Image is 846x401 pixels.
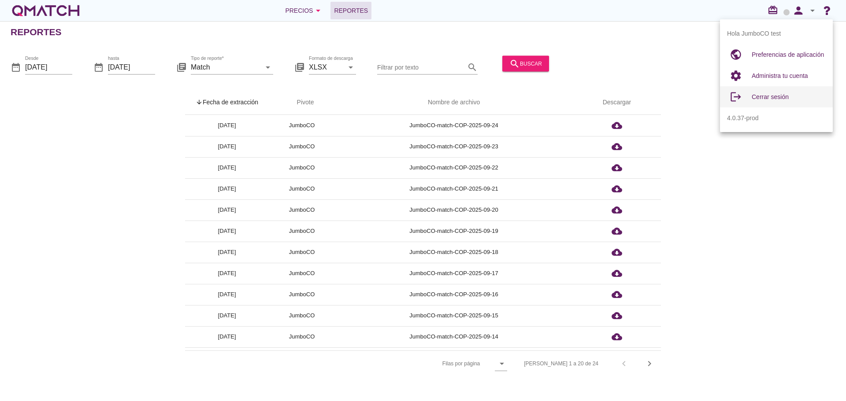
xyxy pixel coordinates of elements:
td: JumboCO-match-COP-2025-09-21 [335,178,573,199]
i: date_range [93,62,104,72]
td: JumboCO-match-COP-2025-09-16 [335,284,573,305]
td: [DATE] [185,157,269,178]
i: redeem [768,5,782,15]
td: JumboCO-match-COP-2025-09-13 [335,347,573,368]
td: JumboCO [269,115,335,136]
i: cloud_download [612,226,622,236]
td: JumboCO [269,326,335,347]
i: settings [727,67,745,85]
i: search [509,58,520,69]
i: cloud_download [612,120,622,131]
i: date_range [11,62,21,72]
td: [DATE] [185,263,269,284]
td: JumboCO-match-COP-2025-09-19 [335,221,573,242]
td: JumboCO-match-COP-2025-09-24 [335,115,573,136]
span: Preferencias de aplicación [752,51,824,58]
td: JumboCO [269,157,335,178]
i: search [467,62,478,72]
input: Filtrar por texto [377,60,465,74]
i: chevron_right [644,358,655,369]
td: JumboCO-match-COP-2025-09-14 [335,326,573,347]
i: cloud_download [612,268,622,279]
td: JumboCO-match-COP-2025-09-20 [335,199,573,221]
a: white-qmatch-logo [11,2,81,19]
span: Cerrar sesión [752,93,789,100]
td: [DATE] [185,136,269,157]
i: cloud_download [612,162,622,173]
td: JumboCO [269,305,335,326]
th: Nombre de archivo: Not sorted. [335,90,573,115]
i: person [790,4,807,17]
i: cloud_download [612,141,622,152]
i: cloud_download [612,247,622,258]
td: JumboCO [269,284,335,305]
td: [DATE] [185,242,269,263]
td: JumboCO [269,242,335,263]
th: Pivote: Not sorted. Activate to sort ascending. [269,90,335,115]
i: logout [727,88,745,106]
i: public [727,46,745,63]
i: arrow_drop_down [345,62,356,72]
td: [DATE] [185,284,269,305]
td: JumboCO [269,347,335,368]
span: Hola JumboCO test [727,29,781,38]
span: Administra tu cuenta [752,72,808,79]
a: Reportes [330,2,371,19]
span: 4.0.37-prod [727,114,759,123]
td: JumboCO-match-COP-2025-09-17 [335,263,573,284]
td: [DATE] [185,115,269,136]
i: library_books [294,62,305,72]
h2: Reportes [11,25,62,39]
span: Reportes [334,5,368,16]
i: cloud_download [612,331,622,342]
button: Precios [278,2,330,19]
i: library_books [176,62,187,72]
td: JumboCO [269,199,335,221]
i: cloud_download [612,184,622,194]
td: JumboCO [269,263,335,284]
div: [PERSON_NAME] 1 a 20 de 24 [524,360,598,368]
i: arrow_drop_down [807,5,818,16]
i: arrow_upward [196,99,203,106]
div: buscar [509,58,542,69]
input: Desde [25,60,72,74]
i: cloud_download [612,310,622,321]
i: arrow_drop_down [313,5,323,16]
input: Formato de descarga [309,60,344,74]
i: arrow_drop_down [497,358,507,369]
i: arrow_drop_down [263,62,273,72]
input: hasta [108,60,155,74]
td: JumboCO-match-COP-2025-09-18 [335,242,573,263]
td: JumboCO [269,221,335,242]
button: buscar [502,55,549,71]
button: Next page [642,356,657,372]
td: [DATE] [185,347,269,368]
td: JumboCO-match-COP-2025-09-15 [335,305,573,326]
td: [DATE] [185,178,269,199]
div: Filas por página [354,351,507,376]
td: [DATE] [185,199,269,221]
td: JumboCO [269,136,335,157]
div: Precios [285,5,323,16]
th: Fecha de extracción: Sorted descending. Activate to remove sorting. [185,90,269,115]
th: Descargar: Not sorted. [573,90,661,115]
td: JumboCO [269,178,335,199]
td: JumboCO-match-COP-2025-09-23 [335,136,573,157]
td: [DATE] [185,305,269,326]
input: Tipo de reporte* [191,60,261,74]
td: [DATE] [185,221,269,242]
td: JumboCO-match-COP-2025-09-22 [335,157,573,178]
td: [DATE] [185,326,269,347]
i: cloud_download [612,205,622,215]
i: cloud_download [612,289,622,300]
